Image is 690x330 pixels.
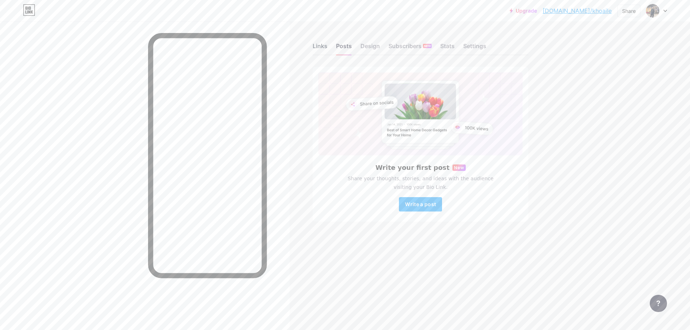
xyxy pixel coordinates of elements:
[405,201,436,207] span: Write a post
[646,4,659,18] img: Khoai le
[388,42,432,55] div: Subscribers
[376,164,450,171] h6: Write your first post
[399,197,442,212] button: Write a post
[454,164,464,171] span: New
[339,174,502,191] span: Share your thoughts, stories, and ideas with the audience visiting your Bio Link.
[463,42,486,55] div: Settings
[360,42,380,55] div: Design
[543,6,612,15] a: [DOMAIN_NAME]/khoaile
[510,8,537,14] a: Upgrade
[622,7,636,15] div: Share
[424,44,431,48] span: NEW
[336,42,352,55] div: Posts
[313,42,327,55] div: Links
[440,42,455,55] div: Stats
